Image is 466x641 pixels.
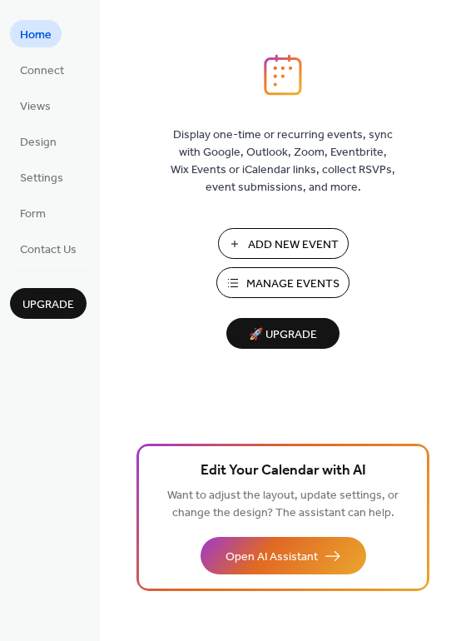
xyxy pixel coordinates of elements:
[201,460,366,483] span: Edit Your Calendar with AI
[264,54,302,96] img: logo_icon.svg
[10,199,56,226] a: Form
[171,127,395,196] span: Display one-time or recurring events, sync with Google, Outlook, Zoom, Eventbrite, Wix Events or ...
[20,62,64,80] span: Connect
[218,228,349,259] button: Add New Event
[20,98,51,116] span: Views
[248,236,339,254] span: Add New Event
[10,20,62,47] a: Home
[20,241,77,259] span: Contact Us
[20,206,46,223] span: Form
[20,27,52,44] span: Home
[10,235,87,262] a: Contact Us
[10,163,73,191] a: Settings
[10,127,67,155] a: Design
[10,92,61,119] a: Views
[236,324,330,346] span: 🚀 Upgrade
[246,276,340,293] span: Manage Events
[22,296,74,314] span: Upgrade
[226,549,318,566] span: Open AI Assistant
[10,288,87,319] button: Upgrade
[226,318,340,349] button: 🚀 Upgrade
[201,537,366,574] button: Open AI Assistant
[216,267,349,298] button: Manage Events
[167,484,399,524] span: Want to adjust the layout, update settings, or change the design? The assistant can help.
[20,170,63,187] span: Settings
[10,56,74,83] a: Connect
[20,134,57,152] span: Design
